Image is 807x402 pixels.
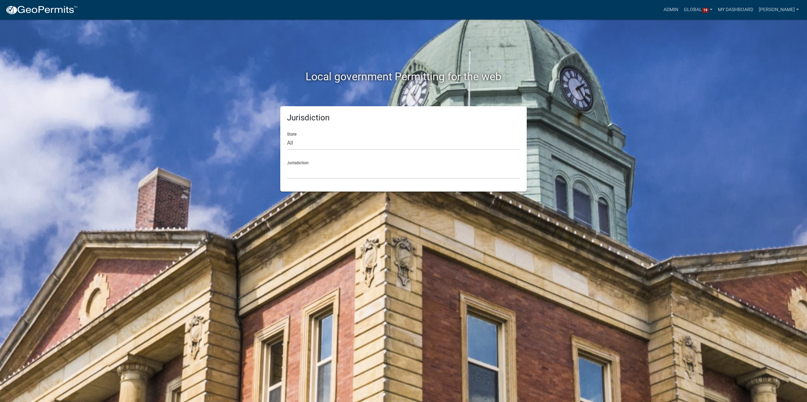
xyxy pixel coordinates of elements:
a: Admin [661,3,681,16]
a: Global19 [681,3,715,16]
h2: Local government Permitting for the web [216,70,591,83]
a: My Dashboard [715,3,756,16]
a: [PERSON_NAME] [756,3,802,16]
span: 19 [702,8,709,13]
h5: Jurisdiction [287,113,520,123]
